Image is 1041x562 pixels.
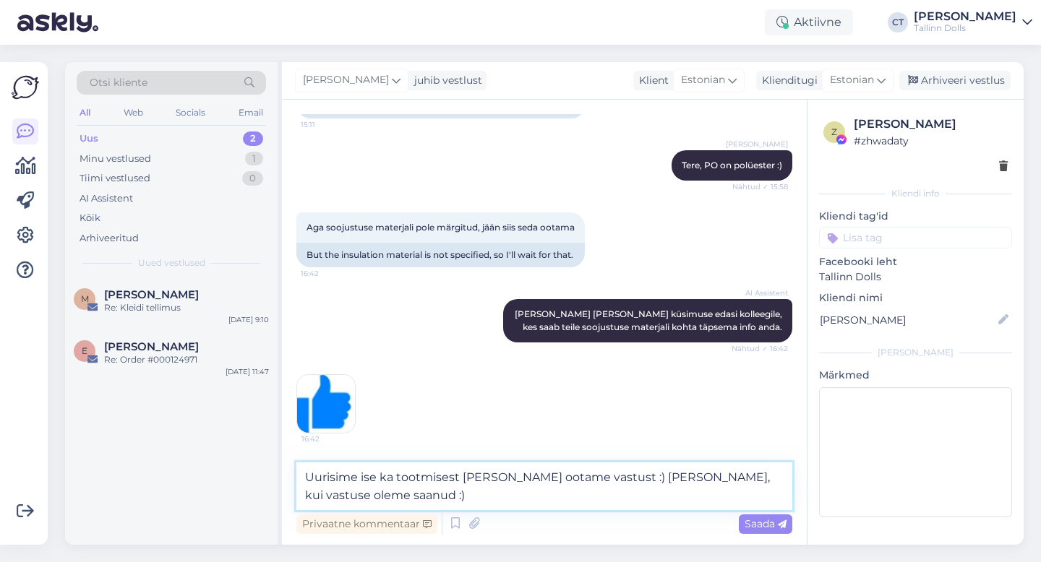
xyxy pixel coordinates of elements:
div: [PERSON_NAME] [914,11,1016,22]
div: Re: Order #000124971 [104,353,269,366]
span: Estonian [830,72,874,88]
span: [PERSON_NAME] [303,72,389,88]
div: Re: Kleidi tellimus [104,301,269,314]
span: z [831,126,837,137]
div: 1 [245,152,263,166]
div: Uus [80,131,98,146]
div: [DATE] 9:10 [228,314,269,325]
img: Attachment [297,375,355,433]
div: Minu vestlused [80,152,151,166]
div: Web [121,103,146,122]
p: Kliendi nimi [819,290,1012,306]
span: M [81,293,89,304]
div: Tallinn Dolls [914,22,1016,34]
div: [PERSON_NAME] [854,116,1008,133]
span: Saada [745,517,787,530]
a: [PERSON_NAME]Tallinn Dolls [914,11,1032,34]
div: 0 [242,171,263,186]
span: Nähtud ✓ 16:42 [732,343,788,354]
div: AI Assistent [80,191,133,206]
div: # zhwadaty [854,133,1008,149]
input: Lisa tag [819,227,1012,248]
span: Aga soojustuse materjali pole märgitud, jään siis seda ootama [307,222,575,233]
div: CT [888,12,908,33]
span: Estonian [681,72,725,88]
span: Elo Saar [104,340,199,353]
span: 15:11 [301,119,355,130]
div: Kliendi info [819,187,1012,200]
span: [PERSON_NAME] [PERSON_NAME] küsimuse edasi kolleegile, kes saab teile soojustuse materjali kohta ... [515,308,784,332]
div: Aktiivne [765,9,853,35]
div: Klient [633,73,669,88]
p: Facebooki leht [819,254,1012,269]
div: juhib vestlust [408,73,482,88]
div: Arhiveeritud [80,231,139,246]
span: Uued vestlused [138,256,205,269]
div: Arhiveeri vestlus [899,71,1011,90]
input: Lisa nimi [820,312,995,328]
div: All [77,103,93,122]
div: Kõik [80,211,100,225]
span: Tere, PO on polüester :) [682,160,782,170]
div: [PERSON_NAME] [819,346,1012,359]
span: 16:42 [301,433,356,444]
span: AI Assistent [734,288,788,298]
div: Tiimi vestlused [80,171,150,186]
div: Email [236,103,266,122]
span: 16:42 [301,268,355,279]
span: [PERSON_NAME] [726,139,788,150]
div: But the insulation material is not specified, so I'll wait for that. [296,243,585,267]
span: Merje Aavik [104,288,199,301]
p: Kliendi tag'id [819,209,1012,224]
div: Privaatne kommentaar [296,514,437,534]
span: E [82,345,87,356]
div: Socials [173,103,208,122]
img: Askly Logo [12,74,39,101]
textarea: Uurisime ise ka tootmisest [PERSON_NAME] ootame vastust :) [PERSON_NAME], kui vastuse oleme saanu... [296,462,792,510]
p: Tallinn Dolls [819,269,1012,285]
div: [DATE] 11:47 [226,366,269,377]
p: Märkmed [819,368,1012,383]
span: Otsi kliente [90,75,147,90]
div: Klienditugi [756,73,818,88]
div: 2 [243,131,263,146]
span: Nähtud ✓ 15:58 [732,181,788,192]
